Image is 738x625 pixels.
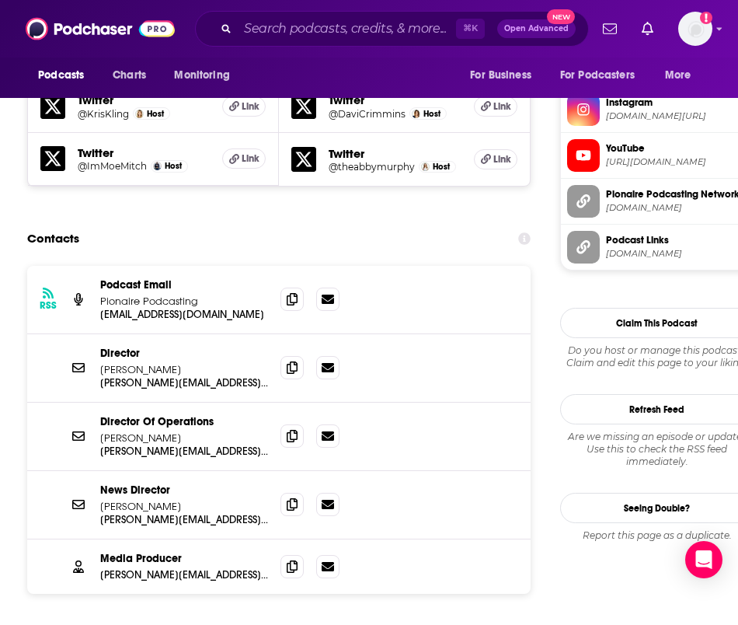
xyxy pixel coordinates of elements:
span: Monitoring [174,65,229,86]
a: Link [222,148,266,169]
a: Show notifications dropdown [597,16,623,42]
p: Media Producer [100,552,268,565]
p: [PERSON_NAME] [100,500,268,513]
a: @ImMoeMitch [78,160,147,172]
span: For Podcasters [560,65,635,86]
h5: Twitter [329,146,461,161]
p: [PERSON_NAME] [100,363,268,376]
a: @KrisKling [78,108,129,120]
h5: Twitter [78,145,210,160]
h5: Twitter [329,93,461,107]
svg: Add a profile image [700,12,712,24]
img: Abby Murphy [421,162,430,171]
p: Director [100,347,268,360]
input: Search podcasts, credits, & more... [238,16,456,41]
span: Host [147,109,164,119]
a: Charts [103,61,155,90]
a: Link [222,96,266,117]
span: Charts [113,65,146,86]
a: Link [474,149,517,169]
p: [PERSON_NAME][EMAIL_ADDRESS][DOMAIN_NAME] [100,513,268,526]
img: Podchaser - Follow, Share and Rate Podcasts [26,14,175,44]
a: Show notifications dropdown [635,16,660,42]
p: [PERSON_NAME][EMAIL_ADDRESS][DOMAIN_NAME] [100,568,268,581]
span: Host [423,109,440,119]
button: Open AdvancedNew [497,19,576,38]
img: User Profile [678,12,712,46]
span: Host [433,162,450,172]
span: Logged in as AirwaveMedia [678,12,712,46]
h3: RSS [40,299,57,312]
span: ⌘ K [456,19,485,39]
button: open menu [550,61,657,90]
button: open menu [27,61,104,90]
span: Link [493,153,511,166]
span: Host [165,161,182,171]
h5: Twitter [78,93,210,107]
div: Open Intercom Messenger [685,541,722,578]
p: [PERSON_NAME][EMAIL_ADDRESS][DOMAIN_NAME] [100,445,268,458]
span: New [547,9,575,24]
p: Director Of Operations [100,415,268,428]
button: open menu [459,61,551,90]
button: open menu [163,61,249,90]
img: Moe Mitchell [153,162,162,170]
p: [EMAIL_ADDRESS][DOMAIN_NAME] [100,308,268,321]
a: Link [474,96,517,117]
img: Kristin Klingshirn [135,110,144,118]
h2: Contacts [27,224,79,253]
p: [PERSON_NAME] [100,431,268,445]
a: @theabbymurphy [329,161,415,173]
img: Davi Crimmins [412,110,420,118]
p: Podcast Email [100,278,268,292]
span: Link [242,152,259,165]
div: Search podcasts, credits, & more... [195,11,589,47]
p: Pionaire Podcasting [100,295,268,308]
span: More [665,65,691,86]
span: For Business [470,65,531,86]
span: Podcasts [38,65,84,86]
a: @DaviCrimmins [329,108,406,120]
p: News Director [100,484,268,497]
span: Link [493,100,511,113]
button: open menu [654,61,711,90]
span: Link [242,100,259,113]
p: [PERSON_NAME][EMAIL_ADDRESS][DOMAIN_NAME] [100,376,268,389]
button: Show profile menu [678,12,712,46]
span: Open Advanced [504,25,569,33]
